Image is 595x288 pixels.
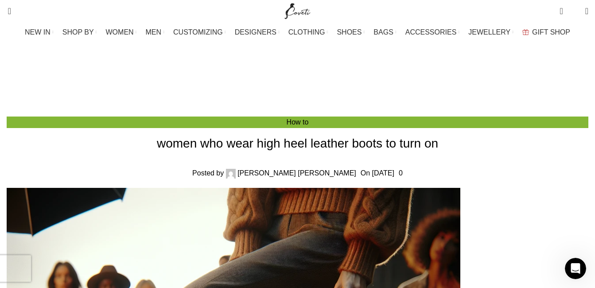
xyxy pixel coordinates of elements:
span: 0 [560,4,567,11]
a: ACCESSORIES [405,23,460,41]
a: Search [2,2,11,20]
div: Main navigation [2,23,593,41]
a: SHOES [337,23,365,41]
h1: women who wear high heel leather boots to turn on [7,135,588,152]
span: NEW IN [25,28,51,36]
span: BAGS [373,28,393,36]
div: My Wishlist [570,2,579,20]
span: Posted by [192,169,224,177]
a: SHOP BY [62,23,97,41]
img: author-avatar [226,169,236,179]
span: GIFT SHOP [532,28,570,36]
h3: Blog [284,51,323,74]
a: CUSTOMIZING [173,23,226,41]
a: GIFT SHOP [522,23,570,41]
a: How to [287,118,309,126]
a: MEN [146,23,164,41]
a: JEWELLERY [468,23,513,41]
a: WOMEN [106,23,137,41]
a: BAGS [373,23,396,41]
a: NEW IN [25,23,54,41]
span: DESIGNERS [235,28,276,36]
span: CUSTOMIZING [173,28,223,36]
iframe: Intercom live chat [565,258,586,279]
a: Home [279,81,298,88]
span: SHOP BY [62,28,94,36]
span: WOMEN [106,28,134,36]
a: [PERSON_NAME] [PERSON_NAME] [237,169,356,177]
a: DESIGNERS [235,23,280,41]
a: 0 [399,169,403,177]
a: How to [307,81,329,88]
span: 0 [572,9,578,16]
img: GiftBag [522,29,529,35]
a: Site logo [283,7,312,14]
span: MEN [146,28,162,36]
time: On [DATE] [361,169,394,177]
span: CLOTHING [288,28,325,36]
span: SHOES [337,28,362,36]
span: ACCESSORIES [405,28,457,36]
a: CLOTHING [288,23,328,41]
span: JEWELLERY [468,28,510,36]
a: 0 [555,2,567,20]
